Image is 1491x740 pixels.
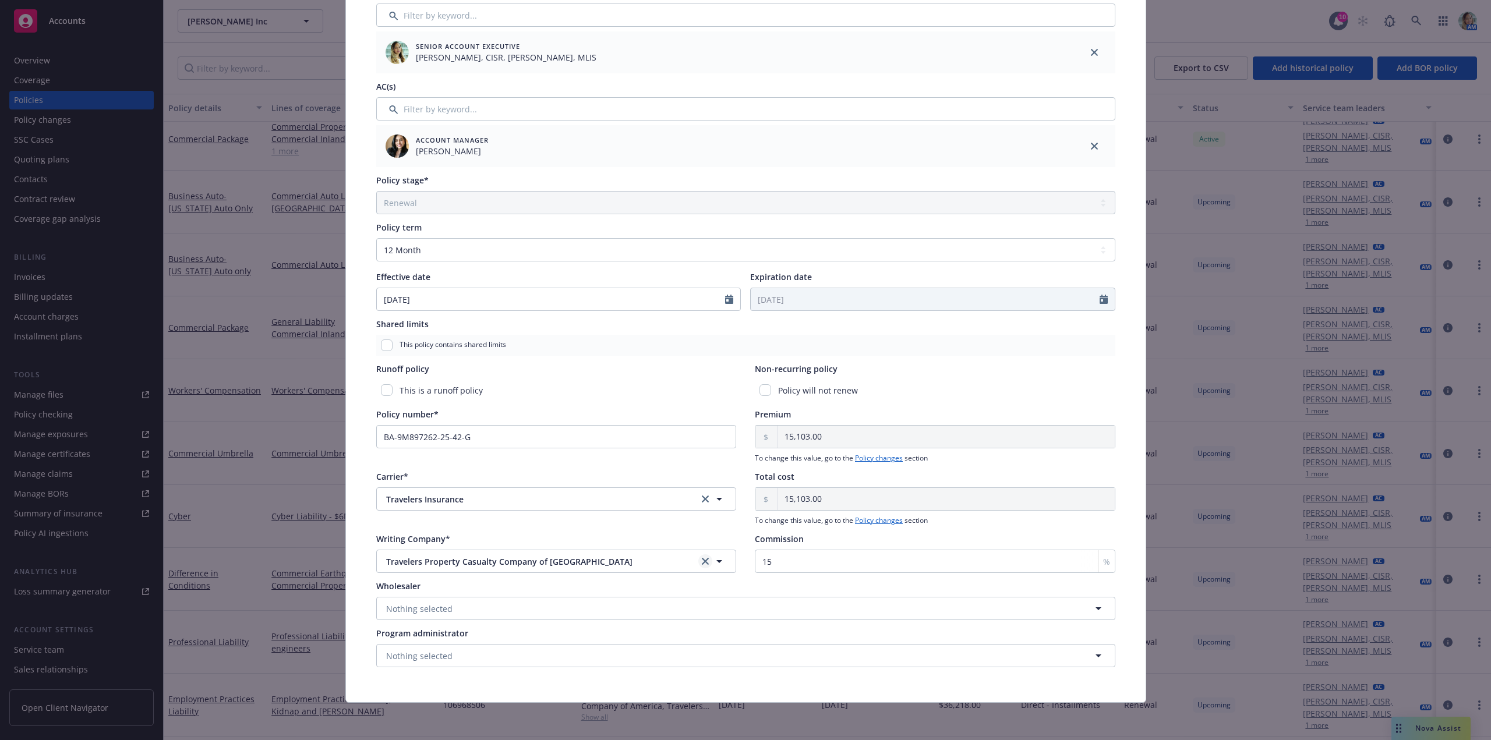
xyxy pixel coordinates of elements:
[750,271,812,282] span: Expiration date
[1103,555,1110,568] span: %
[1100,295,1108,304] svg: Calendar
[376,533,450,544] span: Writing Company*
[755,453,1115,463] span: To change this value, go to the section
[778,488,1115,510] input: 0.00
[386,134,409,158] img: employee photo
[755,409,791,420] span: Premium
[755,533,804,544] span: Commission
[386,650,453,662] span: Nothing selected
[1087,139,1101,153] a: close
[751,288,1100,310] input: MM/DD/YYYY
[376,222,422,233] span: Policy term
[725,295,733,304] svg: Calendar
[376,81,395,92] span: AC(s)
[376,363,429,374] span: Runoff policy
[755,380,1115,401] div: Policy will not renew
[755,471,794,482] span: Total cost
[376,318,429,330] span: Shared limits
[386,493,680,505] span: Travelers Insurance
[376,550,737,573] button: Travelers Property Casualty Company of [GEOGRAPHIC_DATA]clear selection
[376,335,1115,356] div: This policy contains shared limits
[376,471,408,482] span: Carrier*
[386,555,680,568] span: Travelers Property Casualty Company of [GEOGRAPHIC_DATA]
[386,603,453,615] span: Nothing selected
[416,41,596,51] span: Senior Account Executive
[416,135,489,145] span: Account Manager
[386,41,409,64] img: employee photo
[376,97,1115,121] input: Filter by keyword...
[376,380,737,401] div: This is a runoff policy
[1087,45,1101,59] a: close
[376,409,439,420] span: Policy number*
[855,453,903,463] a: Policy changes
[416,51,596,63] span: [PERSON_NAME], CISR, [PERSON_NAME], MLIS
[376,271,430,282] span: Effective date
[377,288,726,310] input: MM/DD/YYYY
[416,145,489,157] span: [PERSON_NAME]
[376,628,468,639] span: Program administrator
[698,554,712,568] a: clear selection
[376,580,421,592] span: Wholesaler
[755,363,838,374] span: Non-recurring policy
[376,597,1115,620] button: Nothing selected
[376,3,1115,27] input: Filter by keyword...
[755,515,1115,526] span: To change this value, go to the section
[698,492,712,506] a: clear selection
[376,487,737,511] button: Travelers Insuranceclear selection
[855,515,903,525] a: Policy changes
[778,426,1115,448] input: 0.00
[376,644,1115,667] button: Nothing selected
[376,175,429,186] span: Policy stage*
